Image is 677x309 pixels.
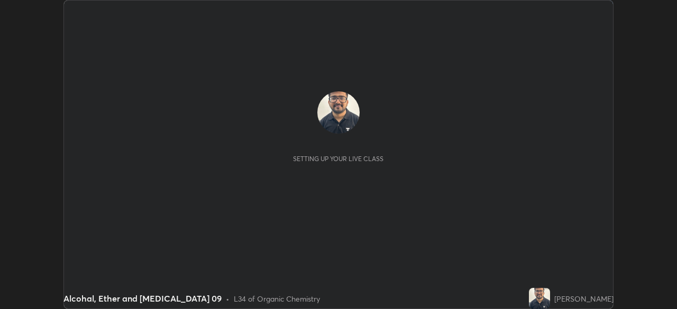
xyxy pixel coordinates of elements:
div: L34 of Organic Chemistry [234,293,320,304]
div: Alcohal, Ether and [MEDICAL_DATA] 09 [63,292,222,305]
div: • [226,293,230,304]
div: [PERSON_NAME] [554,293,614,304]
div: Setting up your live class [293,155,383,163]
img: 8aca7005bdf34aeda6799b687e6e9637.jpg [529,288,550,309]
img: 8aca7005bdf34aeda6799b687e6e9637.jpg [317,91,360,134]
